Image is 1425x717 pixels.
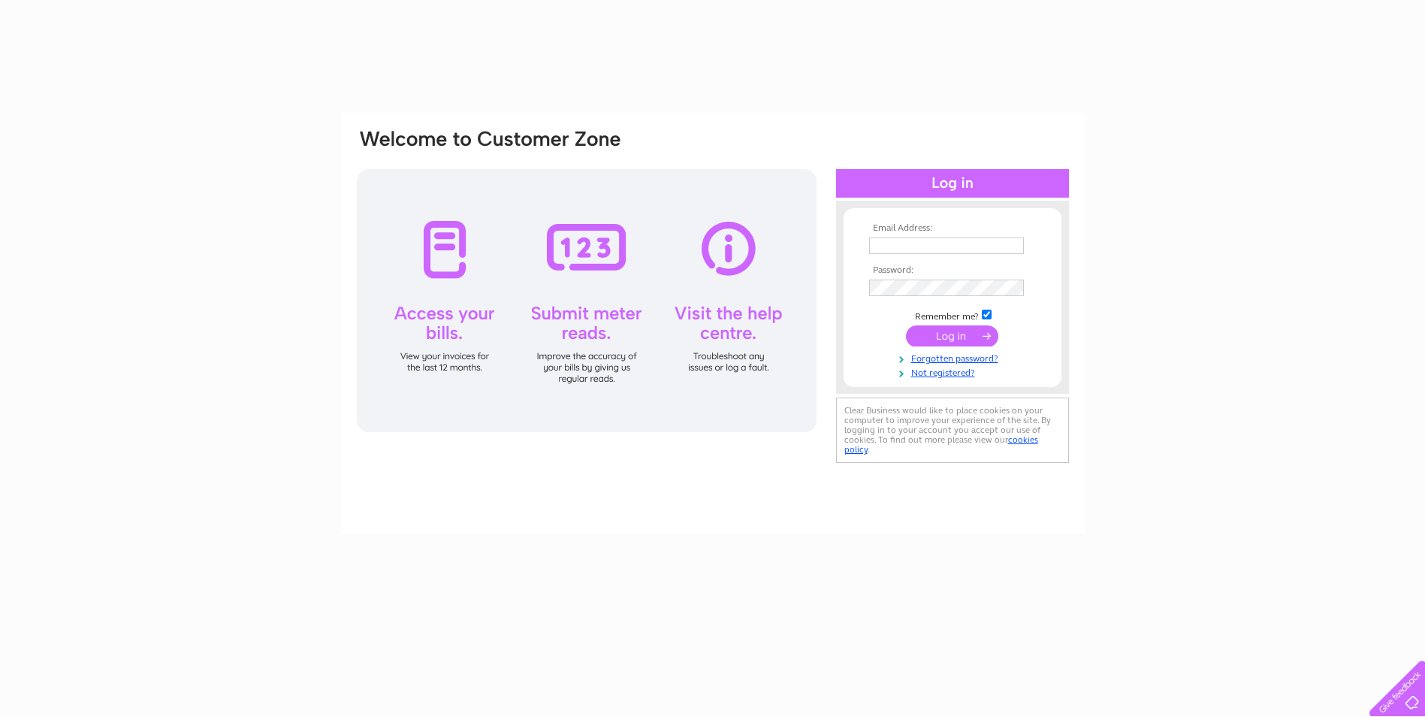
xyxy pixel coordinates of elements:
[865,265,1040,276] th: Password:
[865,307,1040,322] td: Remember me?
[844,434,1038,455] a: cookies policy
[865,223,1040,234] th: Email Address:
[869,365,1040,379] a: Not registered?
[869,350,1040,365] a: Forgotten password?
[906,325,998,346] input: Submit
[836,398,1069,463] div: Clear Business would like to place cookies on your computer to improve your experience of the sit...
